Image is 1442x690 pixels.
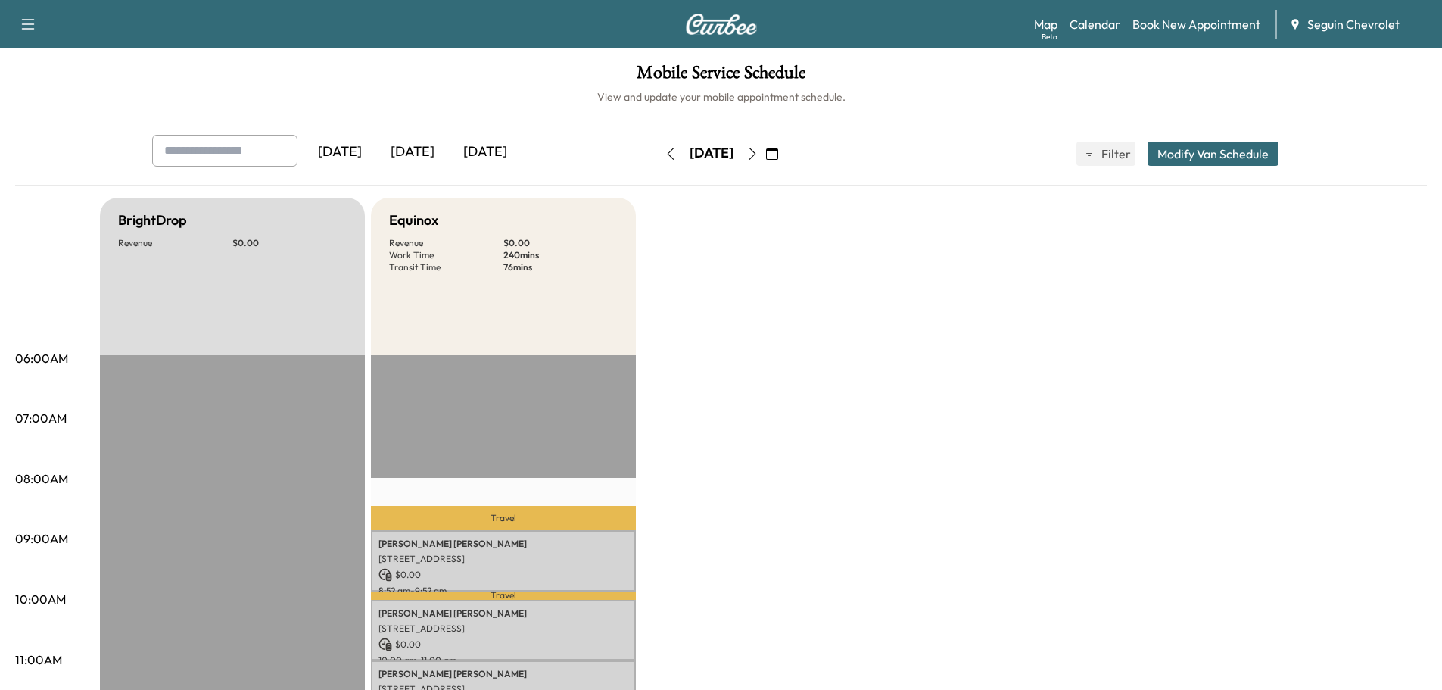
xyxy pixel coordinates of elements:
[371,592,636,600] p: Travel
[15,651,62,669] p: 11:00AM
[1076,142,1135,166] button: Filter
[1132,15,1260,33] a: Book New Appointment
[449,135,522,170] div: [DATE]
[378,568,628,582] p: $ 0.00
[1148,142,1278,166] button: Modify Van Schedule
[15,590,66,608] p: 10:00AM
[503,249,618,261] p: 240 mins
[15,64,1427,89] h1: Mobile Service Schedule
[118,237,232,249] p: Revenue
[378,638,628,651] p: $ 0.00
[503,237,618,249] p: $ 0.00
[389,261,503,273] p: Transit Time
[1070,15,1120,33] a: Calendar
[378,553,628,565] p: [STREET_ADDRESS]
[378,623,628,635] p: [STREET_ADDRESS]
[378,585,628,597] p: 8:52 am - 9:52 am
[232,237,347,249] p: $ 0.00
[371,506,636,530] p: Travel
[685,14,758,35] img: Curbee Logo
[378,654,628,667] p: 10:00 am - 11:00 am
[690,144,733,163] div: [DATE]
[389,237,503,249] p: Revenue
[304,135,376,170] div: [DATE]
[378,607,628,620] p: [PERSON_NAME] [PERSON_NAME]
[378,668,628,680] p: [PERSON_NAME] [PERSON_NAME]
[1307,15,1400,33] span: Seguin Chevrolet
[389,249,503,261] p: Work Time
[118,210,187,231] h5: BrightDrop
[1034,15,1057,33] a: MapBeta
[1101,145,1129,163] span: Filter
[15,89,1427,105] h6: View and update your mobile appointment schedule.
[15,349,68,367] p: 06:00AM
[15,529,68,548] p: 09:00AM
[15,470,68,488] p: 08:00AM
[389,210,438,231] h5: Equinox
[378,538,628,550] p: [PERSON_NAME] [PERSON_NAME]
[15,409,67,427] p: 07:00AM
[376,135,449,170] div: [DATE]
[503,261,618,273] p: 76 mins
[1042,31,1057,42] div: Beta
